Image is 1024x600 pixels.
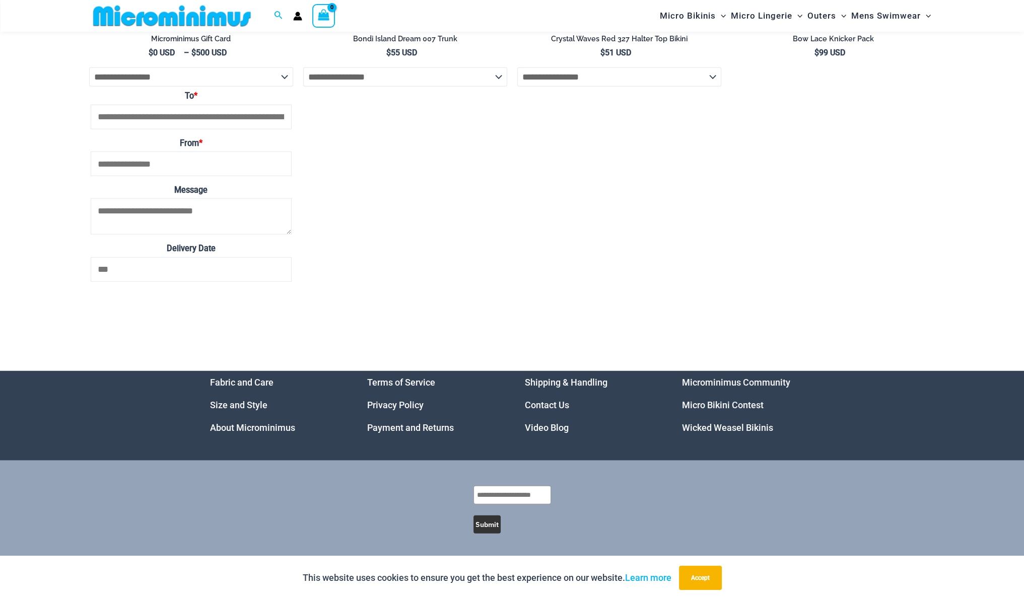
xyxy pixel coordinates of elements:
[367,371,500,439] aside: Footer Widget 2
[517,34,721,44] h2: Crystal Waves Red 327 Halter Top Bikini
[517,34,721,47] a: Crystal Waves Red 327 Halter Top Bikini
[473,515,501,534] button: Submit
[836,3,846,29] span: Menu Toggle
[525,371,657,439] nav: Menu
[731,34,935,47] a: Bow Lace Knicker Pack
[91,135,292,152] label: From
[731,3,792,29] span: Micro Lingerie
[814,48,819,57] span: $
[194,91,197,101] abbr: Required field
[682,371,814,439] aside: Footer Widget 4
[89,34,293,44] h2: Microminimus Gift Card
[600,48,605,57] span: $
[303,570,671,585] p: This website uses cookies to ensure you get the best experience on our website.
[386,48,417,57] bdi: 55 USD
[600,48,631,57] bdi: 51 USD
[657,3,728,29] a: Micro BikinisMenu ToggleMenu Toggle
[293,12,302,21] a: Account icon link
[149,48,175,57] bdi: 0 USD
[525,377,607,388] a: Shipping & Handling
[805,3,849,29] a: OutersMenu ToggleMenu Toggle
[367,422,454,433] a: Payment and Returns
[149,48,153,57] span: $
[274,10,283,22] a: Search icon link
[303,34,507,44] h2: Bondi Island Dream 007 Trunk
[625,572,671,583] a: Learn more
[921,3,931,29] span: Menu Toggle
[91,182,292,198] label: Message
[367,377,435,388] a: Terms of Service
[716,3,726,29] span: Menu Toggle
[210,422,295,433] a: About Microminimus
[660,3,716,29] span: Micro Bikinis
[386,48,391,57] span: $
[731,34,935,44] h2: Bow Lace Knicker Pack
[89,47,293,58] span: –
[525,400,569,410] a: Contact Us
[89,5,255,27] img: MM SHOP LOGO FLAT
[682,377,790,388] a: Microminimus Community
[210,377,274,388] a: Fabric and Care
[210,371,343,439] aside: Footer Widget 1
[682,400,764,410] a: Micro Bikini Contest
[656,2,935,30] nav: Site Navigation
[89,34,293,47] a: Microminimus Gift Card
[210,371,343,439] nav: Menu
[367,371,500,439] nav: Menu
[851,3,921,29] span: Mens Swimwear
[682,371,814,439] nav: Menu
[807,3,836,29] span: Outers
[199,138,202,148] abbr: Required field
[728,3,805,29] a: Micro LingerieMenu ToggleMenu Toggle
[312,4,335,27] a: View Shopping Cart, empty
[792,3,802,29] span: Menu Toggle
[849,3,933,29] a: Mens SwimwearMenu ToggleMenu Toggle
[91,88,292,104] label: To
[191,48,196,57] span: $
[814,48,845,57] bdi: 99 USD
[679,566,722,590] button: Accept
[525,371,657,439] aside: Footer Widget 3
[91,241,292,257] label: Delivery Date
[191,48,227,57] bdi: 500 USD
[525,422,569,433] a: Video Blog
[303,34,507,47] a: Bondi Island Dream 007 Trunk
[210,400,267,410] a: Size and Style
[682,422,773,433] a: Wicked Weasel Bikinis
[367,400,424,410] a: Privacy Policy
